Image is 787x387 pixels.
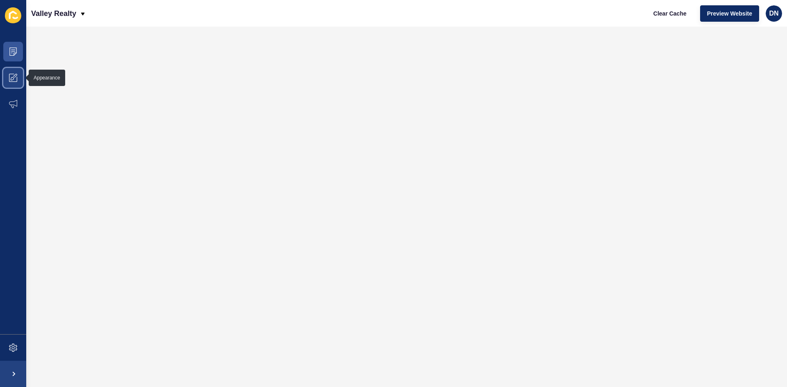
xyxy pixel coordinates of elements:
[653,9,687,18] span: Clear Cache
[34,75,60,81] div: Appearance
[26,27,787,387] iframe: To enrich screen reader interactions, please activate Accessibility in Grammarly extension settings
[646,5,694,22] button: Clear Cache
[707,9,752,18] span: Preview Website
[769,9,778,18] span: DN
[700,5,759,22] button: Preview Website
[31,3,76,24] p: Valley Realty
